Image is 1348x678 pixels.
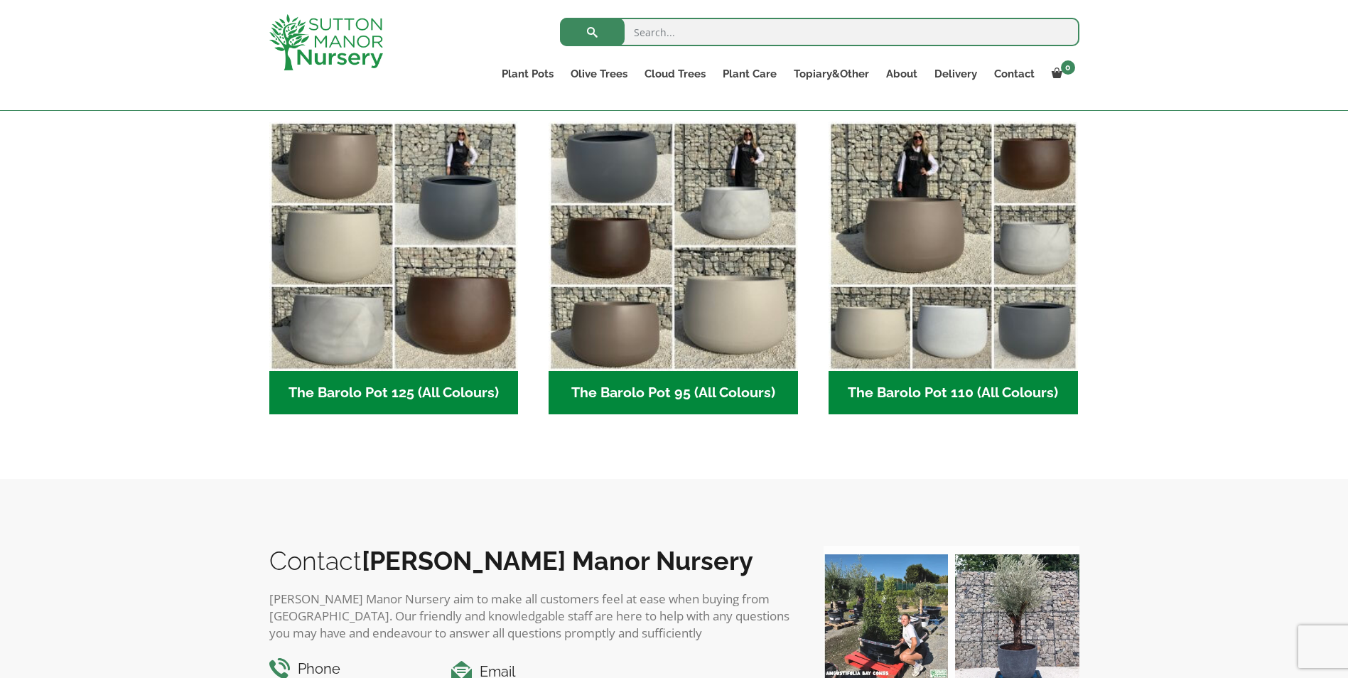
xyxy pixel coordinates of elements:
[878,64,926,84] a: About
[1061,60,1075,75] span: 0
[714,64,785,84] a: Plant Care
[829,371,1078,415] h2: The Barolo Pot 110 (All Colours)
[829,122,1078,371] img: The Barolo Pot 110 (All Colours)
[269,122,519,414] a: Visit product category The Barolo Pot 125 (All Colours)
[269,14,383,70] img: logo
[926,64,986,84] a: Delivery
[549,122,798,371] img: The Barolo Pot 95 (All Colours)
[549,371,798,415] h2: The Barolo Pot 95 (All Colours)
[636,64,714,84] a: Cloud Trees
[560,18,1079,46] input: Search...
[1043,64,1079,84] a: 0
[362,546,753,576] b: [PERSON_NAME] Manor Nursery
[785,64,878,84] a: Topiary&Other
[493,64,562,84] a: Plant Pots
[986,64,1043,84] a: Contact
[269,546,795,576] h2: Contact
[562,64,636,84] a: Olive Trees
[269,371,519,415] h2: The Barolo Pot 125 (All Colours)
[269,591,795,642] p: [PERSON_NAME] Manor Nursery aim to make all customers feel at ease when buying from [GEOGRAPHIC_D...
[549,122,798,414] a: Visit product category The Barolo Pot 95 (All Colours)
[269,122,519,371] img: The Barolo Pot 125 (All Colours)
[829,122,1078,414] a: Visit product category The Barolo Pot 110 (All Colours)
